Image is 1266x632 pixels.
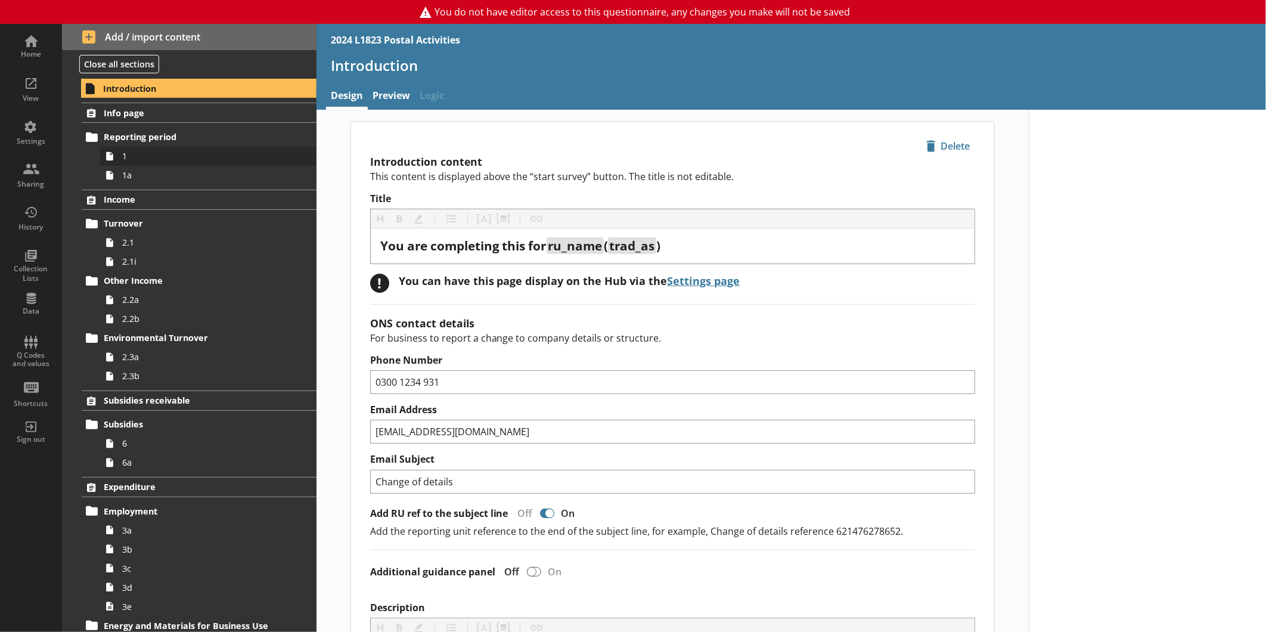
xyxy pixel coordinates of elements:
label: Title [370,193,976,205]
div: Off [508,507,538,520]
button: Delete [921,136,975,156]
a: Introduction [81,79,316,98]
div: On [557,507,585,520]
span: 6 [122,438,278,449]
div: Off [495,565,525,578]
span: ( [604,237,608,254]
a: 3d [100,578,316,597]
span: 2.3b [122,370,278,382]
a: Preview [368,84,415,110]
span: Subsidies [104,419,274,430]
p: Add the reporting unit reference to the end of the subject line, for example, Change of details r... [370,525,976,538]
a: Design [326,84,368,110]
span: ru_name [548,237,602,254]
button: Close all sections [79,55,159,73]
button: Add / import content [62,24,316,50]
span: Employment [104,506,274,517]
span: 1 [122,150,278,162]
div: You can have this page display on the Hub via the [399,274,740,288]
a: Turnover [82,214,316,233]
h2: Introduction content [370,154,976,169]
span: 3c [122,563,278,574]
div: Sign out [10,435,52,444]
a: Employment [82,501,316,521]
li: Environmental Turnover2.3a2.3b [87,329,316,386]
a: Reporting period [82,128,316,147]
div: On [544,565,572,578]
span: trad_as [609,237,654,254]
a: 2.2a [100,290,316,309]
div: Collection Lists [10,264,52,283]
a: 1a [100,166,316,185]
label: Email Subject [370,453,976,466]
p: For business to report a change to company details or structure. [370,332,976,345]
span: 3b [122,544,278,555]
span: Income [104,194,274,205]
li: Subsidies66a [87,415,316,472]
div: Home [10,49,52,59]
a: 6a [100,453,316,472]
li: Turnover2.12.1i [87,214,316,271]
a: 2.1 [100,233,316,252]
label: Additional guidance panel [370,566,495,578]
a: 2.3a [100,348,316,367]
div: Title [380,238,966,254]
label: Add RU ref to the subject line [370,507,508,520]
a: 2.3b [100,367,316,386]
label: Phone Number [370,354,976,367]
span: ) [656,237,660,254]
a: 3b [100,540,316,559]
a: 3e [100,597,316,616]
span: Info page [104,107,274,119]
a: 3a [100,521,316,540]
div: Q Codes and values [10,351,52,368]
a: Settings page [668,274,740,288]
span: Delete [921,137,975,156]
div: Data [10,306,52,316]
span: 3d [122,582,278,593]
span: 2.3a [122,351,278,363]
a: 2.1i [100,252,316,271]
li: IncomeTurnover2.12.1iOther Income2.2a2.2bEnvironmental Turnover2.3a2.3b [62,190,316,386]
a: Environmental Turnover [82,329,316,348]
span: Energy and Materials for Business Use [104,620,274,631]
span: Expenditure [104,481,274,492]
a: 6 [100,434,316,453]
li: Info pageReporting period11a [62,103,316,184]
div: ! [370,274,389,293]
label: Email Address [370,404,976,416]
div: Shortcuts [10,399,52,408]
span: Other Income [104,275,274,286]
a: Other Income [82,271,316,290]
li: Employment3a3b3c3d3e [87,501,316,616]
span: 2.2a [122,294,278,305]
div: Sharing [10,179,52,189]
span: 2.1 [122,237,278,248]
span: Turnover [104,218,274,229]
span: Add / import content [82,30,297,44]
span: 6a [122,457,278,468]
span: Subsidies receivable [104,395,274,406]
span: Reporting period [104,131,274,142]
li: Other Income2.2a2.2b [87,271,316,329]
span: 2.2b [122,313,278,324]
div: View [10,94,52,103]
div: 2024 L1823 Postal Activities [331,33,460,47]
span: 3e [122,601,278,612]
a: 1 [100,147,316,166]
a: Info page [82,103,316,123]
a: 2.2b [100,309,316,329]
p: This content is displayed above the “start survey” button. The title is not editable. [370,170,976,183]
span: Introduction [103,83,273,94]
a: Income [82,190,316,210]
div: Settings [10,137,52,146]
span: 2.1i [122,256,278,267]
li: Subsidies receivableSubsidies66a [62,391,316,472]
li: Reporting period11a [87,128,316,185]
span: Logic [415,84,449,110]
a: Subsidies [82,415,316,434]
a: Expenditure [82,477,316,497]
span: Environmental Turnover [104,332,274,343]
div: History [10,222,52,232]
label: Description [370,602,976,614]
